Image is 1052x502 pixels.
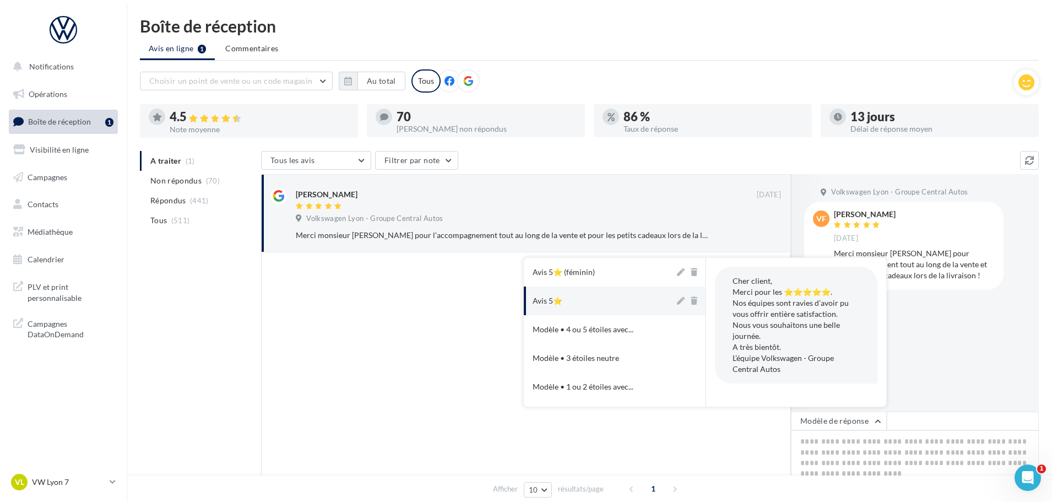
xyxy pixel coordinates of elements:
[140,72,333,90] button: Choisir un point de vente ou un code magasin
[623,125,803,133] div: Taux de réponse
[32,477,105,488] p: VW Lyon 7
[7,138,120,161] a: Visibilité en ligne
[850,125,1030,133] div: Délai de réponse moyen
[524,258,675,287] button: Avis 5⭐ (féminin)
[524,344,675,373] button: Modèle • 3 étoiles neutre
[757,190,781,200] span: [DATE]
[524,315,675,344] button: Modèle • 4 ou 5 étoiles avec...
[140,18,1039,34] div: Boîte de réception
[7,312,120,344] a: Campagnes DataOnDemand
[28,172,67,181] span: Campagnes
[170,111,349,123] div: 4.5
[7,220,120,244] a: Médiathèque
[28,279,113,303] span: PLV et print personnalisable
[28,199,58,209] span: Contacts
[28,255,64,264] span: Calendrier
[533,381,633,392] span: Modèle • 1 ou 2 étoiles avec...
[7,248,120,271] a: Calendrier
[533,353,619,364] div: Modèle • 3 étoiles neutre
[7,55,116,78] button: Notifications
[306,214,443,224] span: Volkswagen Lyon - Groupe Central Autos
[30,145,89,154] span: Visibilité en ligne
[105,118,113,127] div: 1
[411,69,441,93] div: Tous
[190,196,209,205] span: (441)
[261,151,371,170] button: Tous les avis
[533,324,633,335] span: Modèle • 4 ou 5 étoiles avec...
[339,72,405,90] button: Au total
[225,43,278,54] span: Commentaires
[524,287,675,315] button: Avis 5⭐
[533,267,595,278] div: Avis 5⭐ (féminin)
[7,83,120,106] a: Opérations
[1015,465,1041,491] iframe: Intercom live chat
[9,472,118,493] a: VL VW Lyon 7
[529,485,538,494] span: 10
[831,187,968,197] span: Volkswagen Lyon - Groupe Central Autos
[270,155,315,165] span: Tous les avis
[644,480,662,498] span: 1
[834,210,896,218] div: [PERSON_NAME]
[791,412,887,430] button: Modèle de réponse
[733,276,849,374] span: Cher client, Merci pour les ⭐⭐⭐⭐⭐. Nos équipes sont ravies d’avoir pu vous offrir entière satisfa...
[28,227,73,236] span: Médiathèque
[28,316,113,340] span: Campagnes DataOnDemand
[397,125,576,133] div: [PERSON_NAME] non répondus
[15,477,24,488] span: VL
[29,62,74,71] span: Notifications
[150,175,202,186] span: Non répondus
[296,189,357,200] div: [PERSON_NAME]
[170,126,349,133] div: Note moyenne
[533,295,562,306] div: Avis 5⭐
[7,166,120,189] a: Campagnes
[206,176,220,185] span: (70)
[493,484,518,494] span: Afficher
[524,482,552,498] button: 10
[357,72,405,90] button: Au total
[28,117,91,126] span: Boîte de réception
[7,275,120,307] a: PLV et print personnalisable
[375,151,458,170] button: Filtrer par note
[397,111,576,123] div: 70
[150,215,167,226] span: Tous
[558,484,604,494] span: résultats/page
[7,110,120,133] a: Boîte de réception1
[7,193,120,216] a: Contacts
[834,234,858,244] span: [DATE]
[816,213,826,224] span: VF
[623,111,803,123] div: 86 %
[524,373,675,401] button: Modèle • 1 ou 2 étoiles avec...
[834,248,995,281] div: Merci monsieur [PERSON_NAME] pour l’accompagnement tout au long de la vente et pour les petits ca...
[150,195,186,206] span: Répondus
[29,89,67,99] span: Opérations
[1037,465,1046,473] span: 1
[296,230,709,241] div: Merci monsieur [PERSON_NAME] pour l’accompagnement tout au long de la vente et pour les petits ca...
[149,76,312,85] span: Choisir un point de vente ou un code magasin
[850,111,1030,123] div: 13 jours
[171,216,190,225] span: (511)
